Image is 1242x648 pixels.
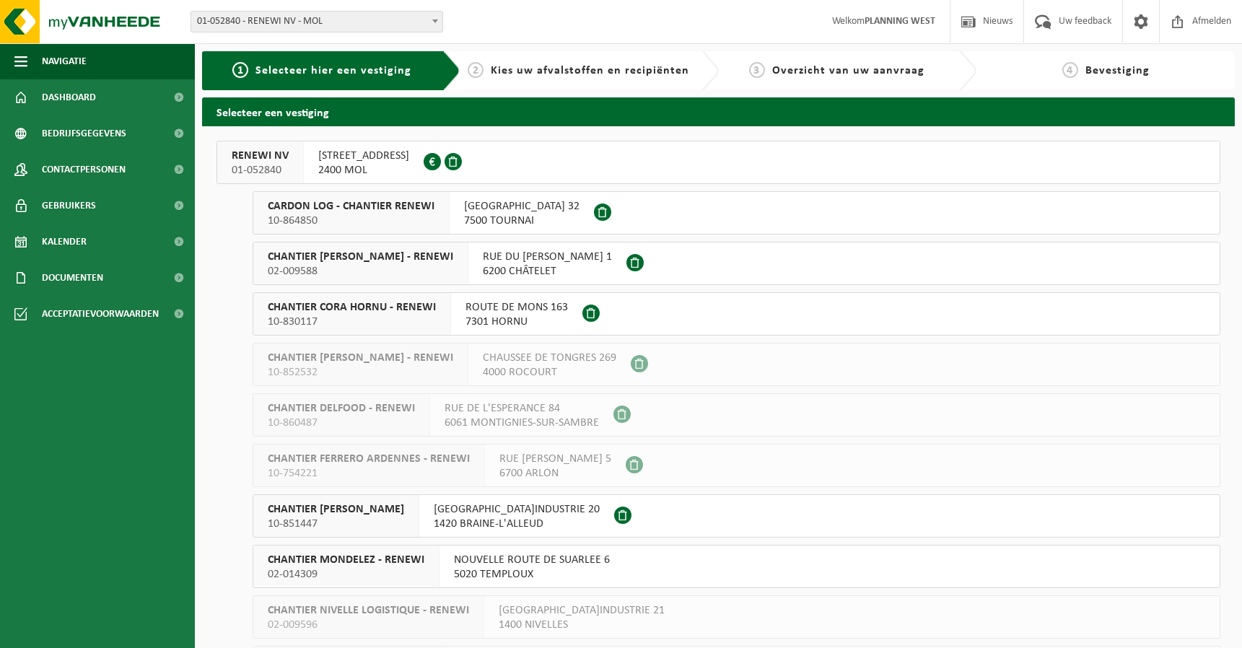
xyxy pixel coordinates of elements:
[268,618,469,632] span: 02-009596
[253,292,1220,336] button: CHANTIER CORA HORNU - RENEWI 10-830117 ROUTE DE MONS 1637301 HORNU
[1085,65,1150,76] span: Bevestiging
[468,62,484,78] span: 2
[191,12,442,32] span: 01-052840 - RENEWI NV - MOL
[499,618,665,632] span: 1400 NIVELLES
[42,43,87,79] span: Navigatie
[268,315,436,329] span: 10-830117
[253,191,1220,235] button: CARDON LOG - CHANTIER RENEWI 10-864850 [GEOGRAPHIC_DATA] 327500 TOURNAI
[865,16,935,27] strong: PLANNING WEST
[268,466,470,481] span: 10-754221
[42,260,103,296] span: Documenten
[268,553,424,567] span: CHANTIER MONDELEZ - RENEWI
[465,300,568,315] span: ROUTE DE MONS 163
[445,416,599,430] span: 6061 MONTIGNIES-SUR-SAMBRE
[772,65,924,76] span: Overzicht van uw aanvraag
[491,65,689,76] span: Kies uw afvalstoffen en recipiënten
[464,199,580,214] span: [GEOGRAPHIC_DATA] 32
[42,188,96,224] span: Gebruikers
[268,502,404,517] span: CHANTIER [PERSON_NAME]
[749,62,765,78] span: 3
[42,115,126,152] span: Bedrijfsgegevens
[499,603,665,618] span: [GEOGRAPHIC_DATA]INDUSTRIE 21
[268,365,453,380] span: 10-852532
[42,152,126,188] span: Contactpersonen
[464,214,580,228] span: 7500 TOURNAI
[454,553,610,567] span: NOUVELLE ROUTE DE SUARLEE 6
[445,401,599,416] span: RUE DE L'ESPERANCE 84
[232,62,248,78] span: 1
[42,224,87,260] span: Kalender
[268,250,453,264] span: CHANTIER [PERSON_NAME] - RENEWI
[253,242,1220,285] button: CHANTIER [PERSON_NAME] - RENEWI 02-009588 RUE DU [PERSON_NAME] 16200 CHÂTELET
[253,545,1220,588] button: CHANTIER MONDELEZ - RENEWI 02-014309 NOUVELLE ROUTE DE SUARLEE 65020 TEMPLOUX
[253,494,1220,538] button: CHANTIER [PERSON_NAME] 10-851447 [GEOGRAPHIC_DATA]INDUSTRIE 201420 BRAINE-L'ALLEUD
[499,452,611,466] span: RUE [PERSON_NAME] 5
[232,149,289,163] span: RENEWI NV
[268,416,415,430] span: 10-860487
[202,97,1235,126] h2: Selecteer een vestiging
[454,567,610,582] span: 5020 TEMPLOUX
[255,65,411,76] span: Selecteer hier een vestiging
[42,79,96,115] span: Dashboard
[268,214,434,228] span: 10-864850
[483,264,612,279] span: 6200 CHÂTELET
[232,163,289,178] span: 01-052840
[483,365,616,380] span: 4000 ROCOURT
[318,163,409,178] span: 2400 MOL
[268,300,436,315] span: CHANTIER CORA HORNU - RENEWI
[499,466,611,481] span: 6700 ARLON
[465,315,568,329] span: 7301 HORNU
[191,11,443,32] span: 01-052840 - RENEWI NV - MOL
[268,517,404,531] span: 10-851447
[268,452,470,466] span: CHANTIER FERRERO ARDENNES - RENEWI
[42,296,159,332] span: Acceptatievoorwaarden
[483,351,616,365] span: CHAUSSEE DE TONGRES 269
[268,264,453,279] span: 02-009588
[268,567,424,582] span: 02-014309
[318,149,409,163] span: [STREET_ADDRESS]
[434,517,600,531] span: 1420 BRAINE-L'ALLEUD
[268,351,453,365] span: CHANTIER [PERSON_NAME] - RENEWI
[268,603,469,618] span: CHANTIER NIVELLE LOGISTIQUE - RENEWI
[217,141,1220,184] button: RENEWI NV 01-052840 [STREET_ADDRESS]2400 MOL
[434,502,600,517] span: [GEOGRAPHIC_DATA]INDUSTRIE 20
[1062,62,1078,78] span: 4
[483,250,612,264] span: RUE DU [PERSON_NAME] 1
[268,401,415,416] span: CHANTIER DELFOOD - RENEWI
[268,199,434,214] span: CARDON LOG - CHANTIER RENEWI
